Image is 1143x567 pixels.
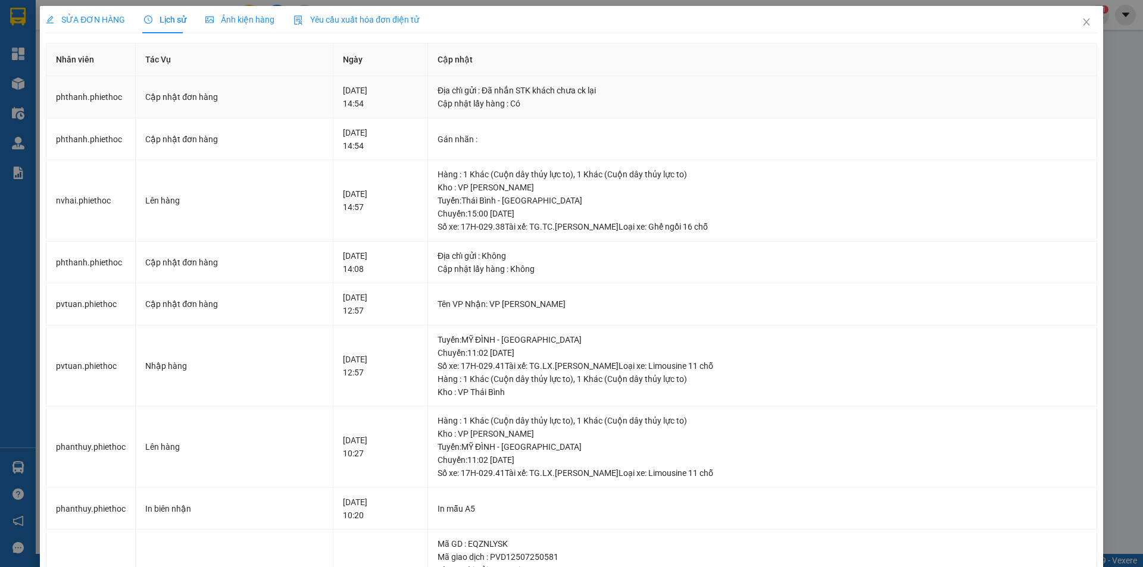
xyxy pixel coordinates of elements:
[438,249,1087,262] div: Địa chỉ gửi : Không
[145,256,323,269] div: Cập nhật đơn hàng
[438,168,1087,181] div: Hàng : 1 Khác (Cuộn dây thủy lực to), 1 Khác (Cuộn dây thủy lực to)
[343,187,418,214] div: [DATE] 14:57
[46,242,136,284] td: phthanh.phiethoc
[145,359,323,372] div: Nhập hàng
[46,15,125,24] span: SỬA ĐƠN HÀNG
[438,84,1087,97] div: Địa chỉ gửi : Đã nhắn STK khách chưa ck lại
[145,133,323,146] div: Cập nhật đơn hàng
[333,43,428,76] th: Ngày
[1082,17,1091,27] span: close
[438,386,1087,399] div: Kho : VP Thái Bình
[205,15,214,24] span: picture
[293,15,419,24] span: Yêu cầu xuất hóa đơn điện tử
[438,427,1087,440] div: Kho : VP [PERSON_NAME]
[438,262,1087,275] div: Cập nhật lấy hàng : Không
[438,97,1087,110] div: Cập nhật lấy hàng : Có
[428,43,1097,76] th: Cập nhật
[438,194,1087,233] div: Tuyến : Thái Bình - [GEOGRAPHIC_DATA] Chuyến: 15:00 [DATE] Số xe: 17H-029.38 Tài xế: TG.TC.[PERSO...
[46,118,136,161] td: phthanh.phiethoc
[438,133,1087,146] div: Gán nhãn :
[438,440,1087,480] div: Tuyến : MỸ ĐÌNH - [GEOGRAPHIC_DATA] Chuyến: 11:02 [DATE] Số xe: 17H-029.41 Tài xế: TG.LX.[PERSON_...
[145,90,323,104] div: Cập nhật đơn hàng
[144,15,186,24] span: Lịch sử
[438,502,1087,515] div: In mẫu A5
[438,181,1087,194] div: Kho : VP [PERSON_NAME]
[1070,6,1103,39] button: Close
[145,440,323,453] div: Lên hàng
[145,194,323,207] div: Lên hàng
[343,249,418,275] div: [DATE] 14:08
[293,15,303,25] img: icon
[144,15,152,24] span: clock-circle
[46,160,136,242] td: nvhai.phiethoc
[438,333,1087,372] div: Tuyến : MỸ ĐÌNH - [GEOGRAPHIC_DATA] Chuyến: 11:02 [DATE] Số xe: 17H-029.41 Tài xế: TG.LX.[PERSON_...
[343,353,418,379] div: [DATE] 12:57
[46,43,136,76] th: Nhân viên
[343,496,418,522] div: [DATE] 10:20
[136,43,333,76] th: Tác Vụ
[438,537,1087,550] div: Mã GD : EQZNLYSK
[145,297,323,311] div: Cập nhật đơn hàng
[46,325,136,407] td: pvtuan.phiethoc
[46,283,136,325] td: pvtuan.phiethoc
[205,15,274,24] span: Ảnh kiện hàng
[343,126,418,152] div: [DATE] 14:54
[343,434,418,460] div: [DATE] 10:27
[46,488,136,530] td: phanthuy.phiethoc
[46,406,136,488] td: phanthuy.phiethoc
[343,84,418,110] div: [DATE] 14:54
[438,297,1087,311] div: Tên VP Nhận: VP [PERSON_NAME]
[438,550,1087,563] div: Mã giao dịch : PVD12507250581
[343,291,418,317] div: [DATE] 12:57
[145,502,323,515] div: In biên nhận
[438,372,1087,386] div: Hàng : 1 Khác (Cuộn dây thủy lực to), 1 Khác (Cuộn dây thủy lực to)
[46,15,54,24] span: edit
[46,76,136,118] td: phthanh.phiethoc
[438,414,1087,427] div: Hàng : 1 Khác (Cuộn dây thủy lực to), 1 Khác (Cuộn dây thủy lực to)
